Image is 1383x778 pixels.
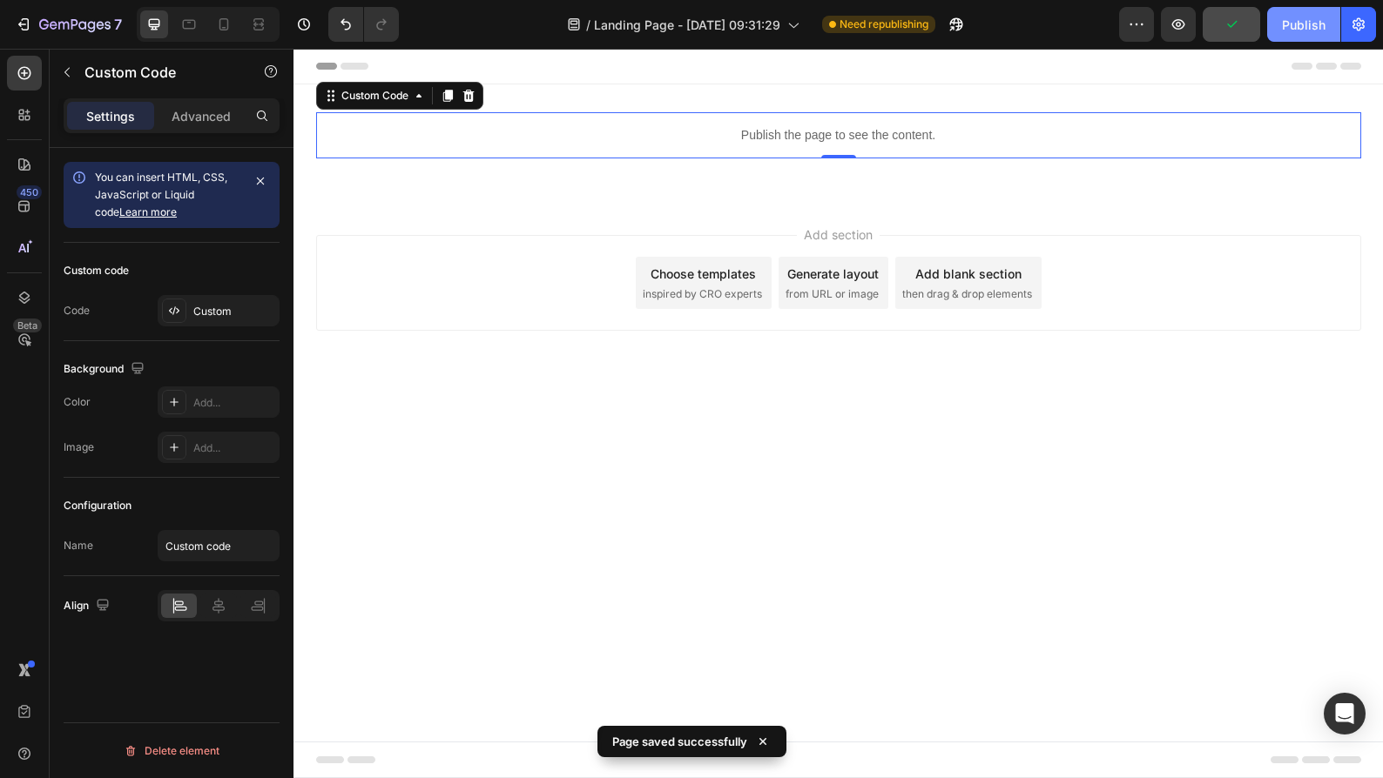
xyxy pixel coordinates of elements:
[586,16,590,34] span: /
[1324,693,1366,734] div: Open Intercom Messenger
[84,62,233,83] p: Custom Code
[1267,7,1340,42] button: Publish
[64,394,91,410] div: Color
[293,49,1383,778] iframe: Design area
[7,7,130,42] button: 7
[119,205,177,218] a: Learn more
[95,171,227,218] span: You can insert HTML, CSS, JavaScript or Liquid code
[64,594,113,618] div: Align
[64,439,94,455] div: Image
[64,538,93,553] div: Name
[349,238,469,253] span: inspired by CRO experts
[17,185,42,199] div: 450
[172,107,231,125] p: Advanced
[494,216,585,234] div: Generate layout
[503,177,586,195] span: Add section
[64,263,129,278] div: Custom code
[13,319,42,332] div: Beta
[193,304,275,319] div: Custom
[612,733,747,750] p: Page saved successfully
[1282,16,1326,34] div: Publish
[840,17,928,32] span: Need republishing
[64,498,132,513] div: Configuration
[64,737,280,765] button: Delete element
[86,107,135,125] p: Settings
[64,358,148,381] div: Background
[124,741,219,761] div: Delete element
[357,216,462,234] div: Choose templates
[193,440,275,456] div: Add...
[64,303,90,319] div: Code
[328,7,399,42] div: Undo/Redo
[594,16,780,34] span: Landing Page - [DATE] 09:31:29
[609,238,739,253] span: then drag & drop elements
[492,238,585,253] span: from URL or image
[622,216,728,234] div: Add blank section
[193,395,275,411] div: Add...
[114,14,122,35] p: 7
